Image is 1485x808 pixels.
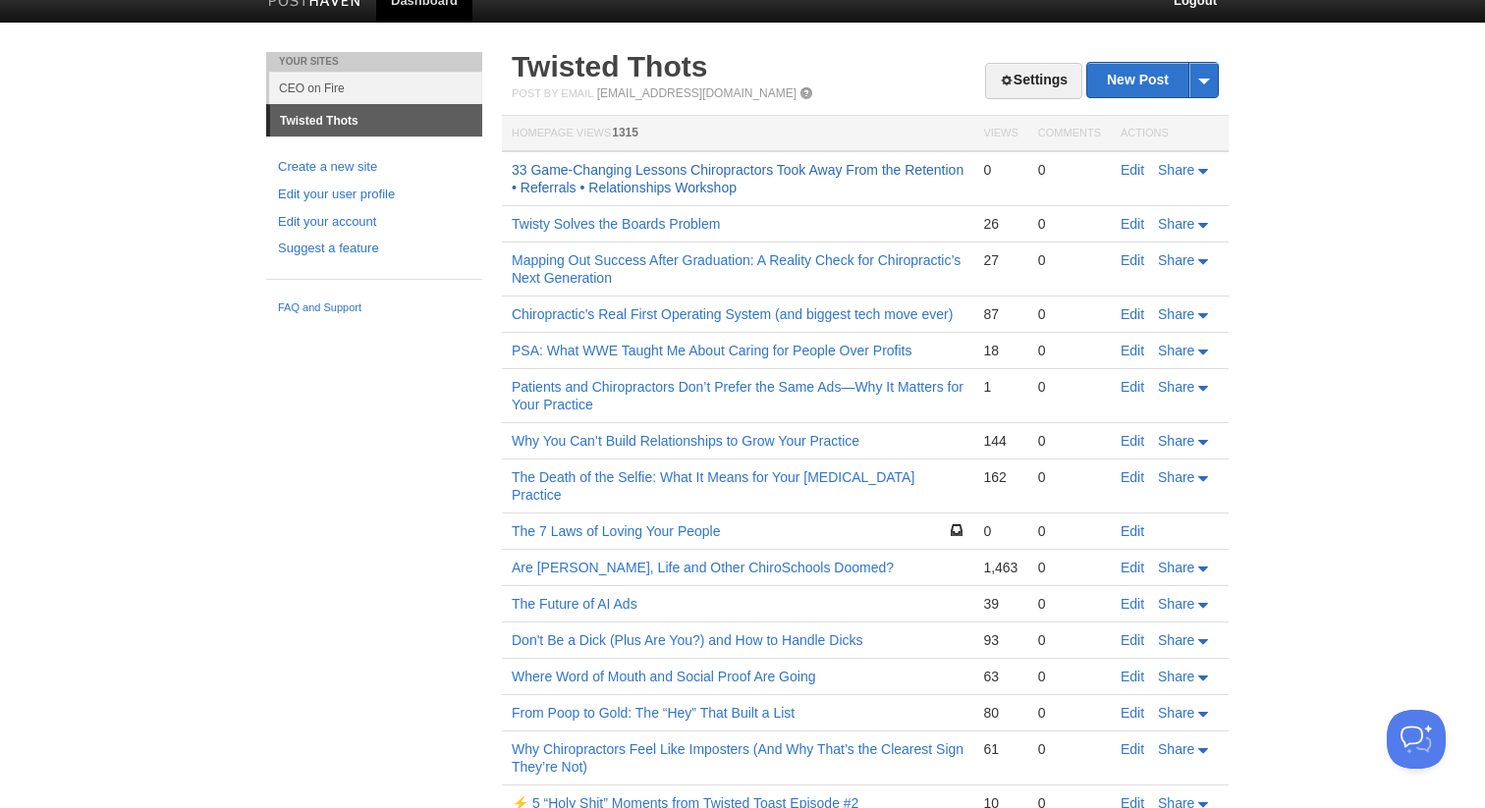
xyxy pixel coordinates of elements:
[512,632,863,648] a: Don't Be a Dick (Plus Are You?) and How to Handle Dicks
[512,162,963,195] a: 33 Game-Changing Lessons Chiropractors Took Away From the Retention • Referrals • Relationships W...
[1111,116,1229,152] th: Actions
[1038,432,1101,450] div: 0
[983,305,1017,323] div: 87
[1158,379,1194,395] span: Share
[278,157,470,178] a: Create a new site
[1121,705,1144,721] a: Edit
[612,126,638,139] span: 1315
[1158,741,1194,757] span: Share
[278,212,470,233] a: Edit your account
[512,433,859,449] a: Why You Can’t Build Relationships to Grow Your Practice
[1028,116,1111,152] th: Comments
[1038,668,1101,685] div: 0
[512,216,720,232] a: Twisty Solves the Boards Problem
[269,72,482,104] a: CEO on Fire
[1038,161,1101,179] div: 0
[983,668,1017,685] div: 63
[983,215,1017,233] div: 26
[1158,162,1194,178] span: Share
[1158,216,1194,232] span: Share
[983,468,1017,486] div: 162
[512,87,593,99] span: Post by Email
[512,379,963,412] a: Patients and Chiropractors Don’t Prefer the Same Ads—Why It Matters for Your Practice
[1038,704,1101,722] div: 0
[1121,741,1144,757] a: Edit
[512,469,914,503] a: The Death of the Selfie: What It Means for Your [MEDICAL_DATA] Practice
[1158,705,1194,721] span: Share
[278,185,470,205] a: Edit your user profile
[512,343,911,358] a: PSA: What WWE Taught Me About Caring for People Over Profits
[1158,433,1194,449] span: Share
[1038,215,1101,233] div: 0
[1038,559,1101,576] div: 0
[512,523,721,539] a: The 7 Laws of Loving Your People
[1038,468,1101,486] div: 0
[1121,162,1144,178] a: Edit
[1121,216,1144,232] a: Edit
[1121,523,1144,539] a: Edit
[983,161,1017,179] div: 0
[1158,632,1194,648] span: Share
[1038,522,1101,540] div: 0
[1121,306,1144,322] a: Edit
[1038,342,1101,359] div: 0
[983,704,1017,722] div: 80
[983,522,1017,540] div: 0
[1158,469,1194,485] span: Share
[270,105,482,136] a: Twisted Thots
[1038,251,1101,269] div: 0
[983,740,1017,758] div: 61
[512,705,795,721] a: From Poop to Gold: The “Hey” That Built a List
[278,299,470,317] a: FAQ and Support
[1038,595,1101,613] div: 0
[1038,378,1101,396] div: 0
[512,252,961,286] a: Mapping Out Success After Graduation: A Reality Check for Chiropractic’s Next Generation
[1158,669,1194,684] span: Share
[512,669,815,684] a: Where Word of Mouth and Social Proof Are Going
[983,342,1017,359] div: 18
[1387,710,1446,769] iframe: Help Scout Beacon - Open
[1121,343,1144,358] a: Edit
[1158,560,1194,575] span: Share
[1158,252,1194,268] span: Share
[985,63,1082,99] a: Settings
[502,116,973,152] th: Homepage Views
[983,251,1017,269] div: 27
[1038,740,1101,758] div: 0
[1121,379,1144,395] a: Edit
[278,239,470,259] a: Suggest a feature
[512,50,707,82] a: Twisted Thots
[1158,596,1194,612] span: Share
[1038,631,1101,649] div: 0
[1121,433,1144,449] a: Edit
[1121,632,1144,648] a: Edit
[1121,560,1144,575] a: Edit
[983,559,1017,576] div: 1,463
[983,631,1017,649] div: 93
[512,560,894,575] a: Are [PERSON_NAME], Life and Other ChiroSchools Doomed?
[1087,63,1218,97] a: New Post
[1121,252,1144,268] a: Edit
[512,741,963,775] a: Why Chiropractors Feel Like Imposters (And Why That’s the Clearest Sign They’re Not)
[1121,596,1144,612] a: Edit
[1158,343,1194,358] span: Share
[983,432,1017,450] div: 144
[266,52,482,72] li: Your Sites
[973,116,1027,152] th: Views
[1158,306,1194,322] span: Share
[597,86,797,100] a: [EMAIL_ADDRESS][DOMAIN_NAME]
[512,596,637,612] a: The Future of AI Ads
[983,378,1017,396] div: 1
[1121,469,1144,485] a: Edit
[512,306,953,322] a: Chiropractic's Real First Operating System (and biggest tech move ever)
[1121,669,1144,684] a: Edit
[983,595,1017,613] div: 39
[1038,305,1101,323] div: 0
